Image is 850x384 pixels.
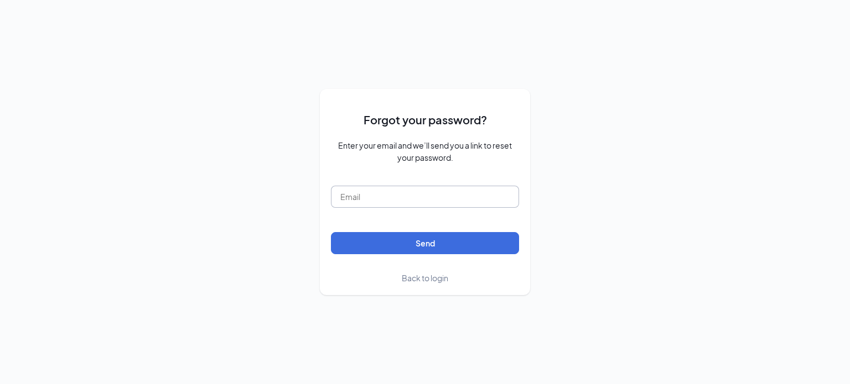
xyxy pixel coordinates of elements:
input: Email [331,186,519,208]
span: Forgot your password? [364,111,487,128]
span: Enter your email and we’ll send you a link to reset your password. [331,139,519,164]
button: Send [331,232,519,254]
a: Back to login [402,272,448,284]
span: Back to login [402,273,448,283]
